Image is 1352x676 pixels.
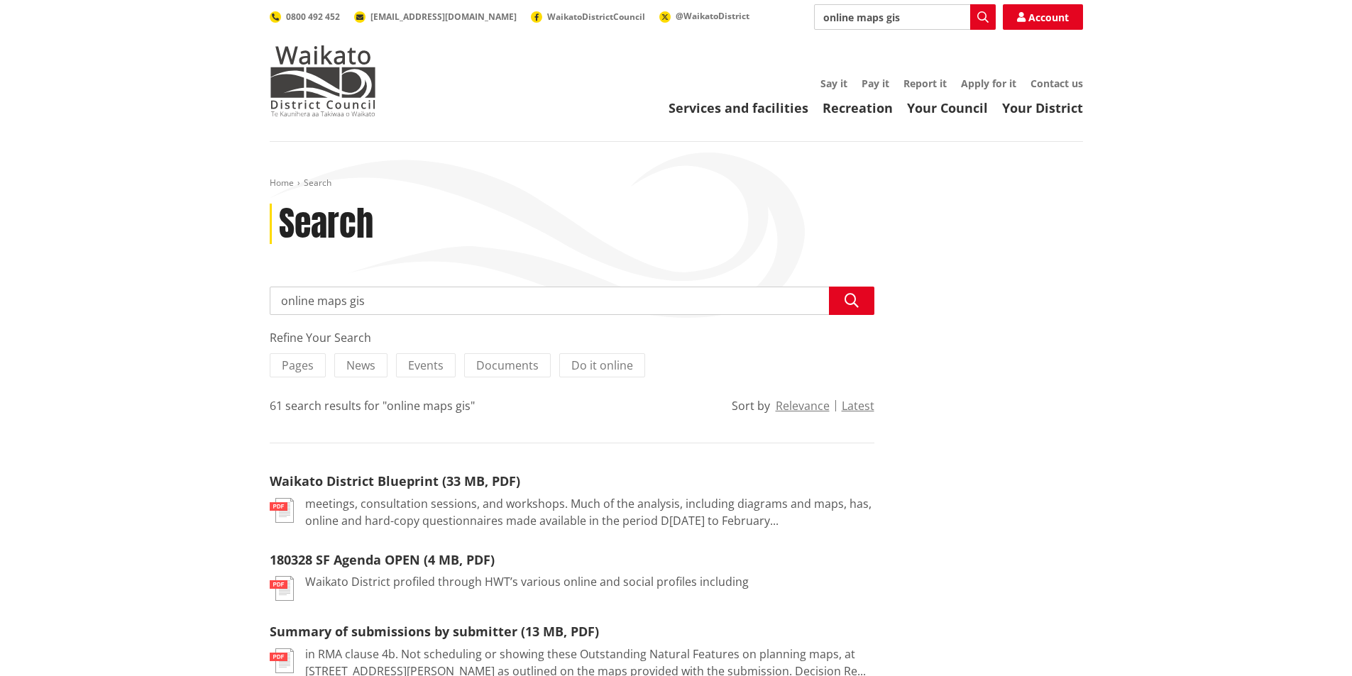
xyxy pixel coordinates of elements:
button: Latest [842,399,874,412]
input: Search input [814,4,996,30]
p: Waikato District profiled through HWT’s various online and social profiles including [305,573,749,590]
a: WaikatoDistrictCouncil [531,11,645,23]
span: News [346,358,375,373]
a: Account [1003,4,1083,30]
img: document-pdf.svg [270,648,294,673]
a: @WaikatoDistrict [659,10,749,22]
a: Services and facilities [669,99,808,116]
div: Sort by [732,397,770,414]
a: 180328 SF Agenda OPEN (4 MB, PDF) [270,551,495,568]
img: Waikato District Council - Te Kaunihera aa Takiwaa o Waikato [270,45,376,116]
a: Report it [903,77,947,90]
span: @WaikatoDistrict [676,10,749,22]
a: Home [270,177,294,189]
span: Events [408,358,444,373]
a: [EMAIL_ADDRESS][DOMAIN_NAME] [354,11,517,23]
input: Search input [270,287,874,315]
a: Say it [820,77,847,90]
a: Apply for it [961,77,1016,90]
span: Pages [282,358,314,373]
span: WaikatoDistrictCouncil [547,11,645,23]
nav: breadcrumb [270,177,1083,189]
h1: Search [279,204,373,245]
span: Do it online [571,358,633,373]
span: Search [304,177,331,189]
a: Waikato District Blueprint (33 MB, PDF) [270,472,520,489]
img: document-pdf.svg [270,576,294,601]
button: Relevance [776,399,830,412]
img: document-pdf.svg [270,498,294,523]
a: Summary of submissions by submitter (13 MB, PDF) [270,623,599,640]
a: Your Council [907,99,988,116]
a: Pay it [862,77,889,90]
a: Contact us [1031,77,1083,90]
a: 0800 492 452 [270,11,340,23]
span: Documents [476,358,539,373]
span: 0800 492 452 [286,11,340,23]
span: [EMAIL_ADDRESS][DOMAIN_NAME] [370,11,517,23]
div: 61 search results for "online maps gis" [270,397,475,414]
div: Refine Your Search [270,329,874,346]
a: Your District [1002,99,1083,116]
a: Recreation [823,99,893,116]
p: meetings, consultation sessions, and workshops. Much of the analysis, including diagrams and maps... [305,495,874,529]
